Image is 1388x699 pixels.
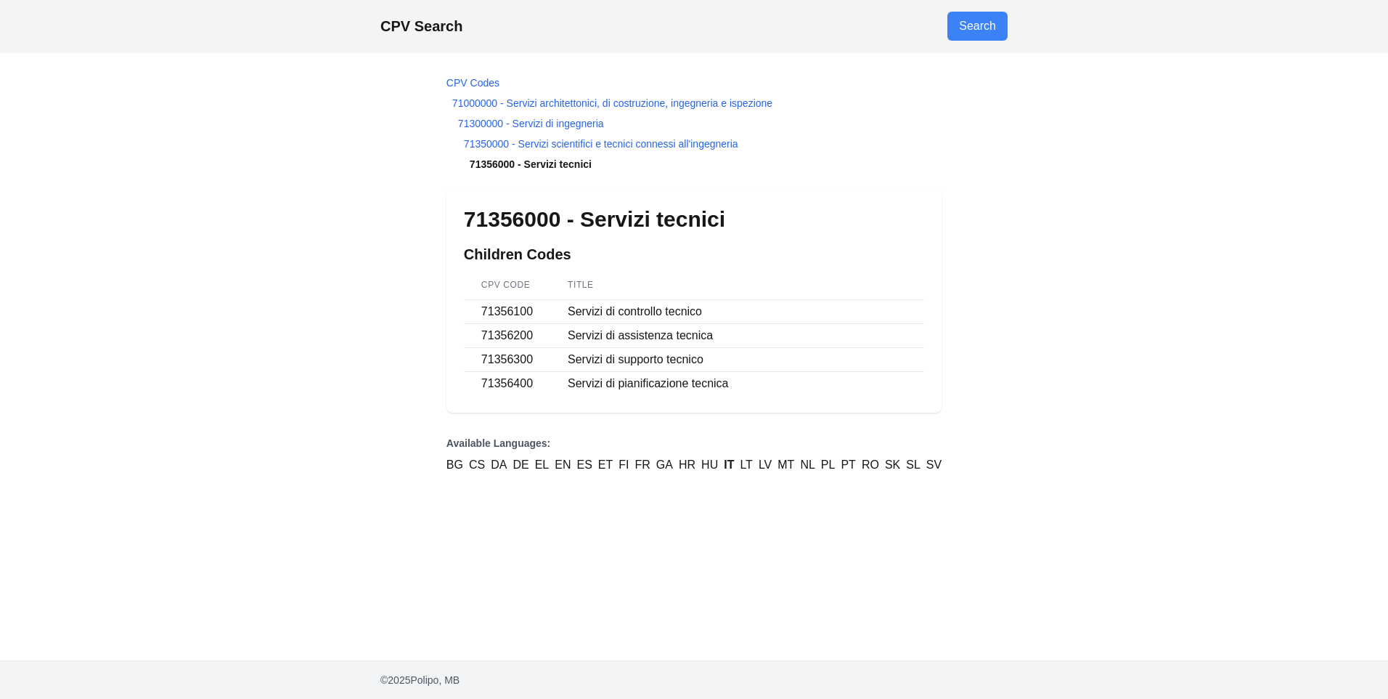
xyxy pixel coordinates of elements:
[656,456,673,474] a: GA
[555,456,571,474] a: EN
[491,456,507,474] a: DA
[464,324,550,348] td: 71356200
[380,18,462,34] a: CPV Search
[464,348,550,372] td: 71356300
[446,436,942,450] p: Available Languages:
[446,76,942,171] nav: Breadcrumb
[701,456,718,474] a: HU
[458,118,604,129] a: 71300000 - Servizi di ingegneria
[464,138,738,150] a: 71350000 - Servizi scientifici e tecnici connessi all'ingegneria
[550,324,924,348] td: Servizi di assistenza tecnica
[821,456,836,474] a: PL
[619,456,629,474] a: FI
[926,456,942,474] a: SV
[464,372,550,396] td: 71356400
[535,456,550,474] a: EL
[740,456,752,474] a: LT
[550,300,924,324] td: Servizi di controllo tecnico
[464,244,924,264] h2: Children Codes
[380,673,1008,687] p: © 2025 Polipo, MB
[724,456,734,474] a: IT
[550,348,924,372] td: Servizi di supporto tecnico
[862,456,879,474] a: RO
[759,456,772,474] a: LV
[598,456,613,474] a: ET
[446,436,942,474] nav: Language Versions
[469,456,485,474] a: CS
[777,456,794,474] a: MT
[446,77,499,89] a: CPV Codes
[513,456,528,474] a: DE
[841,456,855,474] a: PT
[947,12,1008,41] a: Go to search
[464,206,924,233] h1: 71356000 - Servizi tecnici
[885,456,900,474] a: SK
[679,456,695,474] a: HR
[550,270,924,300] th: Title
[452,97,772,109] a: 71000000 - Servizi architettonici, di costruzione, ingegneria e ispezione
[464,270,550,300] th: CPV Code
[635,456,650,474] a: FR
[446,157,942,171] li: 71356000 - Servizi tecnici
[800,456,815,474] a: NL
[577,456,592,474] a: ES
[446,456,463,474] a: BG
[906,456,920,474] a: SL
[550,372,924,396] td: Servizi di pianificazione tecnica
[464,300,550,324] td: 71356100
